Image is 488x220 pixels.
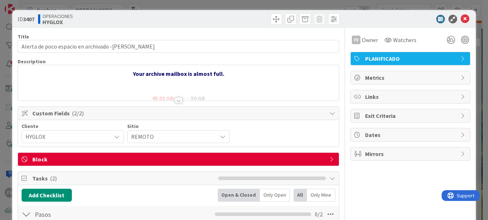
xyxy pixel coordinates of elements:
div: Cliente [22,124,124,129]
div: Sitio [127,124,229,129]
span: ( 2/2 ) [72,110,84,117]
b: 3407 [23,15,34,23]
span: PLANIFICADO [365,54,457,63]
label: Title [18,33,29,40]
div: Only Open [260,189,290,202]
b: HYGLOX [42,19,73,25]
span: ID [18,15,34,23]
span: Owner [362,36,378,44]
div: Open & Closed [218,189,260,202]
span: Mirrors [365,150,457,158]
button: Add Checklist [22,189,72,202]
span: OPERACIONES [42,13,73,19]
div: Only Mine [307,189,335,202]
div: All [294,189,307,202]
span: Watchers [393,36,416,44]
div: FV [352,36,360,44]
span: Metrics [365,73,457,82]
input: type card name here... [18,40,339,53]
span: HYGLOX [26,132,107,142]
span: Custom Fields [32,109,326,118]
span: Exit Criteria [365,111,457,120]
span: Block [32,155,326,164]
strong: Your archive mailbox is almost full. [133,70,224,77]
span: REMOTO [131,132,213,142]
span: Support [15,1,33,10]
span: Tasks [32,174,215,183]
span: ( 2 ) [50,175,57,182]
span: Dates [365,130,457,139]
span: Links [365,92,457,101]
span: Description [18,58,46,65]
span: 0 / 2 [315,210,323,219]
